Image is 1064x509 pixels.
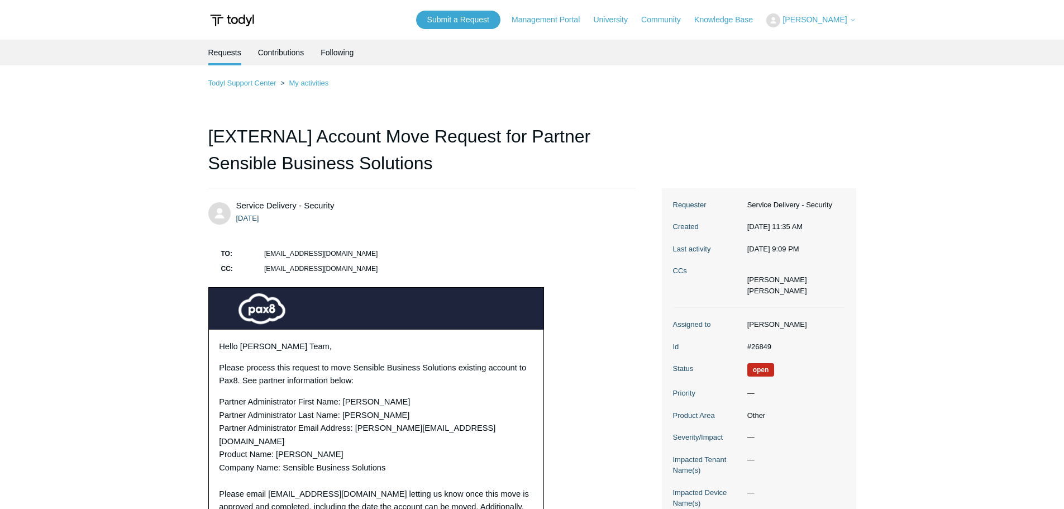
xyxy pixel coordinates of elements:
dt: Id [673,341,742,353]
button: [PERSON_NAME] [766,13,856,27]
dt: Requester [673,199,742,211]
dd: — [742,388,845,399]
dt: Impacted Tenant Name(s) [673,454,742,476]
img: Todyl Support Center Help Center home page [208,10,256,31]
dt: Last activity [673,244,742,255]
img: header [209,288,544,330]
time: 07/30/2025, 11:35 [236,214,259,222]
dt: CCs [673,265,742,277]
th: TO: [221,248,263,262]
a: Submit a Request [416,11,500,29]
li: My activities [278,79,328,87]
dt: Assigned to [673,319,742,330]
h1: [EXTERNAL] Account Move Request for Partner Sensible Business Solutions [208,123,636,188]
time: 08/29/2025, 21:09 [747,245,799,253]
dt: Status [673,363,742,374]
a: University [593,14,638,26]
a: Management Portal [512,14,591,26]
span: [PERSON_NAME] [783,15,847,24]
dd: Other [742,410,845,421]
a: My activities [289,79,328,87]
dt: Product Area [673,410,742,421]
dt: Impacted Device Name(s) [673,487,742,509]
dt: Created [673,221,742,232]
time: 07/30/2025, 11:35 [747,222,803,231]
dt: Severity/Impact [673,432,742,443]
span: Service Delivery - Security [236,201,335,210]
span: We are working on a response for you [747,363,775,377]
a: Knowledge Base [694,14,764,26]
dd: #26849 [742,341,845,353]
li: Requests [208,40,241,65]
dd: [PERSON_NAME] [742,319,845,330]
a: Following [321,40,354,65]
a: Todyl Support Center [208,79,276,87]
li: Clayton Unrein [747,286,807,297]
a: Community [641,14,692,26]
th: CC: [221,263,263,275]
dd: Service Delivery - Security [742,199,845,211]
a: Contributions [258,40,304,65]
dd: — [742,432,845,443]
p: Please process this request to move Sensible Business Solutions existing account to Pax8. See par... [219,361,529,388]
td: [EMAIL_ADDRESS][DOMAIN_NAME] [264,248,634,262]
dd: — [742,454,845,465]
li: Nick Luyckx [747,274,807,286]
td: [EMAIL_ADDRESS][DOMAIN_NAME] [264,263,634,275]
li: Todyl Support Center [208,79,279,87]
dd: — [742,487,845,498]
dt: Priority [673,388,742,399]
